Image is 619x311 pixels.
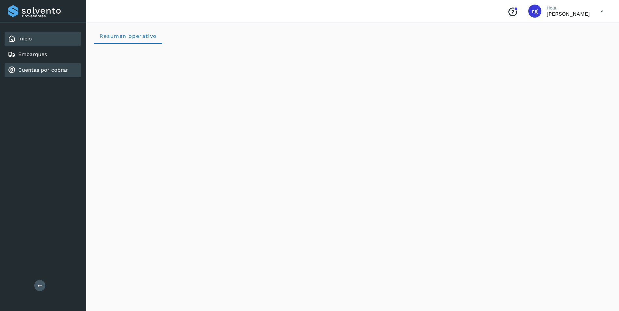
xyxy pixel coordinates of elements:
[18,67,68,73] a: Cuentas por cobrar
[547,5,590,11] p: Hola,
[18,36,32,42] a: Inicio
[547,11,590,17] p: rogelio guadalupe medina Armendariz
[5,32,81,46] div: Inicio
[5,63,81,77] div: Cuentas por cobrar
[22,14,78,18] p: Proveedores
[18,51,47,57] a: Embarques
[5,47,81,62] div: Embarques
[99,33,157,39] span: Resumen operativo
